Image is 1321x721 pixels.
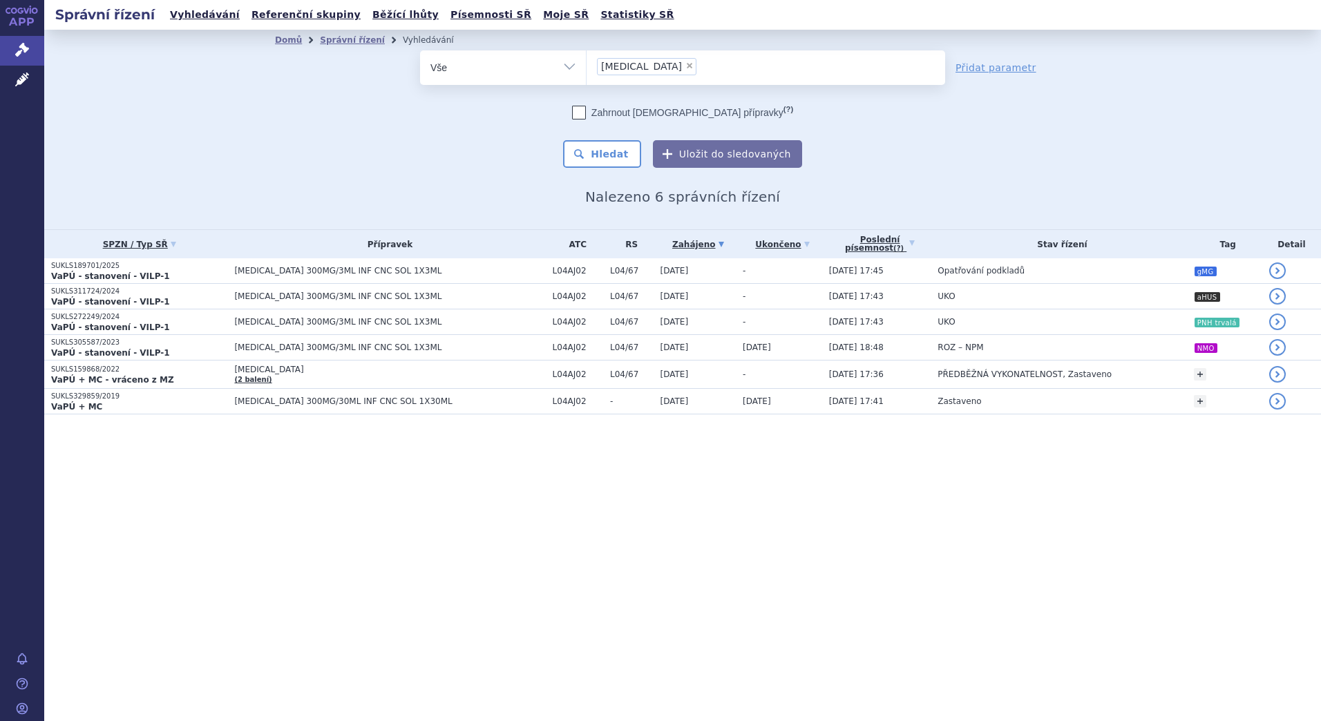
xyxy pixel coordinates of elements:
a: detail [1269,393,1286,410]
i: PNH trvalá [1195,318,1239,327]
span: ROZ – NPM [938,343,983,352]
a: detail [1269,314,1286,330]
span: [DATE] [743,343,771,352]
span: [DATE] 17:36 [829,369,884,379]
span: Zastaveno [938,396,981,406]
span: [MEDICAL_DATA] 300MG/3ML INF CNC SOL 1X3ML [234,317,545,327]
a: Domů [275,35,302,45]
i: aHUS [1195,292,1220,302]
span: Nalezeno 6 správních řízení [585,189,780,205]
strong: VaPÚ + MC - vráceno z MZ [51,375,174,385]
span: UKO [938,291,955,301]
th: Tag [1187,230,1262,258]
span: L04/67 [610,317,654,327]
span: L04AJ02 [553,343,603,352]
th: Stav řízení [931,230,1186,258]
th: Detail [1262,230,1321,258]
span: L04AJ02 [553,396,603,406]
span: [MEDICAL_DATA] 300MG/3ML INF CNC SOL 1X3ML [234,291,545,301]
span: L04/67 [610,266,654,276]
input: [MEDICAL_DATA] [701,57,708,75]
a: + [1194,395,1206,407]
span: UKO [938,317,955,327]
span: PŘEDBĚŽNÁ VYKONATELNOST, Zastaveno [938,369,1112,379]
span: [MEDICAL_DATA] [601,61,682,71]
span: [DATE] [660,266,689,276]
a: Vyhledávání [166,6,244,24]
button: Uložit do sledovaných [653,140,802,168]
a: Správní řízení [320,35,385,45]
a: (2 balení) [234,376,272,383]
a: SPZN / Typ SŘ [51,235,227,254]
span: [MEDICAL_DATA] [234,365,545,374]
strong: VaPÚ - stanovení - VILP-1 [51,271,170,281]
p: SUKLS159868/2022 [51,365,227,374]
span: L04AJ02 [553,317,603,327]
a: Ukončeno [743,235,822,254]
a: Poslednípísemnost(?) [829,230,931,258]
span: - [743,317,745,327]
span: [DATE] [743,396,771,406]
span: × [685,61,694,70]
strong: VaPÚ - stanovení - VILP-1 [51,297,170,307]
p: SUKLS272249/2024 [51,312,227,322]
label: Zahrnout [DEMOGRAPHIC_DATA] přípravky [572,106,793,119]
a: detail [1269,339,1286,356]
span: L04/67 [610,369,654,379]
span: [MEDICAL_DATA] 300MG/30ML INF CNC SOL 1X30ML [234,396,545,406]
p: SUKLS189701/2025 [51,261,227,271]
a: detail [1269,288,1286,305]
a: Písemnosti SŘ [446,6,535,24]
span: [DATE] [660,291,689,301]
p: SUKLS329859/2019 [51,392,227,401]
a: Statistiky SŘ [596,6,678,24]
span: [MEDICAL_DATA] 300MG/3ML INF CNC SOL 1X3ML [234,343,545,352]
span: Opatřování podkladů [938,266,1025,276]
span: L04AJ02 [553,266,603,276]
button: Hledat [563,140,641,168]
span: [DATE] 17:43 [829,317,884,327]
a: + [1194,368,1206,381]
li: Vyhledávání [403,30,472,50]
p: SUKLS305587/2023 [51,338,227,347]
h2: Správní řízení [44,5,166,24]
span: - [743,266,745,276]
a: detail [1269,262,1286,279]
a: Zahájeno [660,235,736,254]
span: [DATE] [660,343,689,352]
span: L04/67 [610,291,654,301]
strong: VaPÚ - stanovení - VILP-1 [51,323,170,332]
span: [DATE] 17:41 [829,396,884,406]
th: Přípravek [227,230,545,258]
span: [DATE] [660,396,689,406]
th: ATC [546,230,603,258]
span: [DATE] [660,369,689,379]
span: [DATE] 18:48 [829,343,884,352]
th: RS [603,230,654,258]
a: Běžící lhůty [368,6,443,24]
a: detail [1269,366,1286,383]
span: - [743,291,745,301]
span: [DATE] 17:45 [829,266,884,276]
abbr: (?) [893,244,904,253]
span: - [610,396,654,406]
p: SUKLS311724/2024 [51,287,227,296]
span: L04AJ02 [553,369,603,379]
abbr: (?) [783,105,793,114]
span: [DATE] 17:43 [829,291,884,301]
span: [DATE] [660,317,689,327]
strong: VaPÚ - stanovení - VILP-1 [51,348,170,358]
strong: VaPÚ + MC [51,402,102,412]
a: Referenční skupiny [247,6,365,24]
a: Přidat parametr [956,61,1036,75]
span: - [743,369,745,379]
span: L04/67 [610,343,654,352]
a: Moje SŘ [539,6,593,24]
span: L04AJ02 [553,291,603,301]
span: [MEDICAL_DATA] 300MG/3ML INF CNC SOL 1X3ML [234,266,545,276]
